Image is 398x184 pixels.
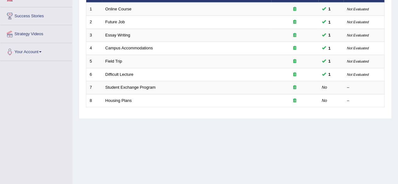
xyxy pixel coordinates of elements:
div: Exam occurring question [275,98,315,104]
div: Exam occurring question [275,19,315,25]
div: Exam occurring question [275,59,315,64]
small: Not Evaluated [347,7,369,11]
div: Exam occurring question [275,32,315,38]
a: Campus Accommodations [105,46,153,50]
span: You cannot take this question anymore [326,71,333,78]
td: 3 [86,29,102,42]
div: – [347,98,381,104]
span: You cannot take this question anymore [326,6,333,12]
td: 2 [86,16,102,29]
a: Success Stories [0,7,72,23]
td: 4 [86,42,102,55]
a: Online Course [105,7,132,11]
a: Field Trip [105,59,122,64]
a: Essay Writing [105,33,130,37]
span: You cannot take this question anymore [326,45,333,52]
div: – [347,85,381,91]
small: Not Evaluated [347,46,369,50]
small: Not Evaluated [347,20,369,24]
td: 7 [86,81,102,94]
span: You cannot take this question anymore [326,58,333,64]
span: You cannot take this question anymore [326,32,333,38]
div: Exam occurring question [275,45,315,51]
div: Exam occurring question [275,6,315,12]
td: 5 [86,55,102,68]
a: Future Job [105,20,125,24]
td: 8 [86,94,102,107]
div: Exam occurring question [275,72,315,78]
span: You cannot take this question anymore [326,19,333,25]
a: Housing Plans [105,98,132,103]
a: Your Account [0,43,72,59]
em: No [322,98,327,103]
td: 1 [86,3,102,16]
em: No [322,85,327,90]
small: Not Evaluated [347,73,369,76]
small: Not Evaluated [347,33,369,37]
td: 6 [86,68,102,81]
a: Difficult Lecture [105,72,133,77]
a: Student Exchange Program [105,85,156,90]
a: Strategy Videos [0,25,72,41]
div: Exam occurring question [275,85,315,91]
small: Not Evaluated [347,59,369,63]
